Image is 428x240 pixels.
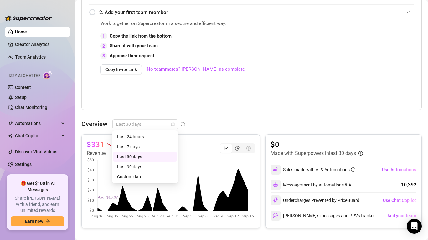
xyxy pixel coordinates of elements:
[271,211,376,221] div: [PERSON_NAME]’s messages and PPVs tracked
[113,152,177,162] div: Last 30 days
[117,153,173,160] div: Last 30 days
[351,167,355,172] span: info-circle
[87,140,104,150] article: $331
[273,167,278,172] img: svg%3e
[382,167,416,172] span: Use Automations
[105,67,137,72] span: Copy Invite Link
[113,172,177,182] div: Custom date
[113,132,177,142] div: Last 24 hours
[100,20,273,28] span: Work together on Supercreator in a secure and efficient way.
[112,141,119,147] span: 37 %
[15,95,27,100] a: Setup
[181,122,185,126] span: info-circle
[8,121,13,126] span: thunderbolt
[116,120,174,129] span: Last 30 days
[271,195,359,205] div: Undercharges Prevented by PriceGuard
[358,151,363,156] span: info-circle
[9,73,40,79] span: Izzy AI Chatter
[15,162,32,167] a: Settings
[15,29,27,34] a: Home
[387,213,416,218] span: Add your team
[383,198,416,203] span: Use Chat Copilot
[283,166,355,173] div: Sales made with AI & Automations
[246,146,251,151] span: dollar-circle
[43,70,53,79] img: AI Chatter
[235,146,240,151] span: pie-chart
[382,165,416,175] button: Use Automations
[110,33,172,39] strong: Copy the link from the bottom
[25,219,43,224] span: Earn now
[271,140,363,150] article: $0
[117,173,173,180] div: Custom date
[113,142,177,152] div: Last 7 days
[100,33,107,39] div: 1
[289,20,414,100] iframe: Adding Team Members
[271,150,356,157] article: Made with Superpowers in last 30 days
[15,85,31,90] a: Content
[15,149,57,154] a: Discover Viral Videos
[8,134,12,138] img: Chat Copilot
[117,143,173,150] div: Last 7 days
[46,219,50,223] span: arrow-right
[100,43,107,49] div: 2
[15,39,65,49] a: Creator Analytics
[387,211,416,221] button: Add your team
[220,143,255,153] div: segmented control
[87,150,119,157] article: Revenue
[15,105,47,110] a: Chat Monitoring
[11,181,64,193] span: 🎁 Get $100 in AI Messages
[11,195,64,214] span: Share [PERSON_NAME] with a friend, and earn unlimited rewards
[117,163,173,170] div: Last 90 days
[113,162,177,172] div: Last 90 days
[81,119,107,129] article: Overview
[171,122,175,126] span: calendar
[271,180,353,190] div: Messages sent by automations & AI
[99,8,414,16] span: 2. Add your first team member
[11,216,64,226] button: Earn nowarrow-right
[15,54,46,59] a: Team Analytics
[383,195,416,205] button: Use Chat Copilot
[224,146,228,151] span: line-chart
[117,133,173,140] div: Last 24 hours
[15,131,59,141] span: Chat Copilot
[110,53,154,59] strong: Approve their request
[100,64,142,74] button: Copy Invite Link
[273,197,278,203] img: svg%3e
[110,43,158,49] strong: Share it with your team
[15,118,59,128] span: Automations
[89,5,414,20] div: 2. Add your first team member
[406,10,410,14] span: expanded
[5,15,52,21] img: logo-BBDzfeDw.svg
[147,66,245,73] a: No teammates? [PERSON_NAME] as complete
[107,142,111,147] span: fall
[407,219,422,234] div: Open Intercom Messenger
[100,52,107,59] div: 3
[273,182,278,187] img: svg%3e
[273,213,278,218] img: svg%3e
[401,181,416,189] div: 10,392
